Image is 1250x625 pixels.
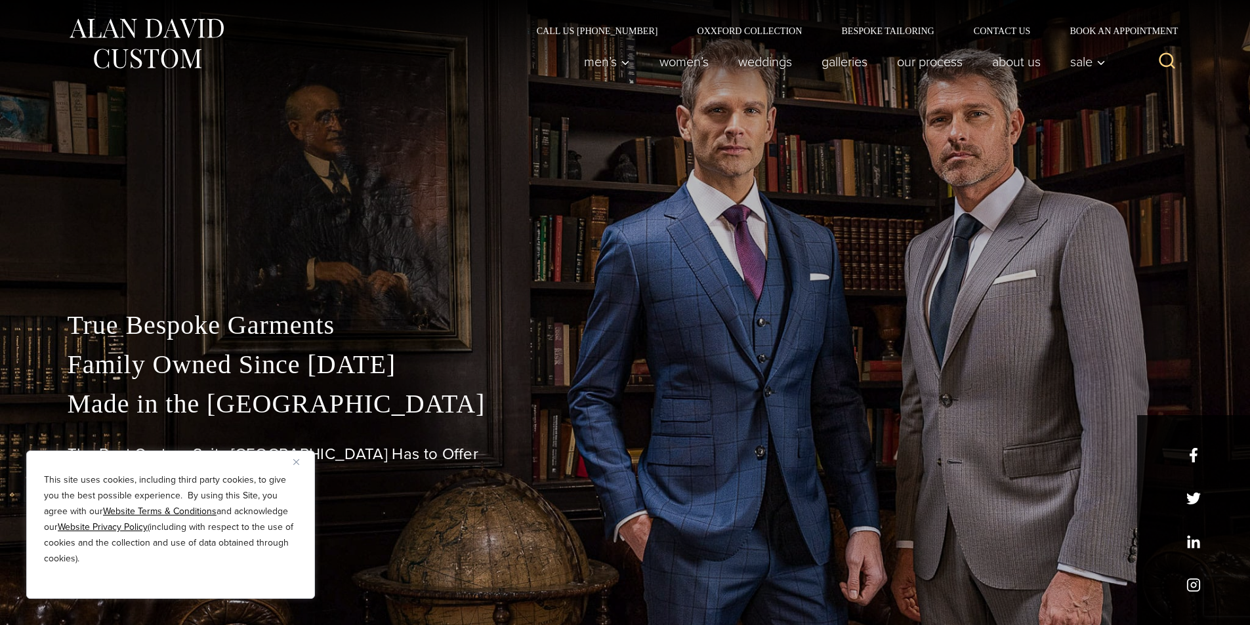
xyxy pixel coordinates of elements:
[68,14,225,73] img: Alan David Custom
[103,504,217,518] a: Website Terms & Conditions
[44,472,297,567] p: This site uses cookies, including third party cookies, to give you the best possible experience. ...
[68,445,1183,464] h1: The Best Custom Suits [GEOGRAPHIC_DATA] Has to Offer
[882,49,977,75] a: Our Process
[293,454,309,470] button: Close
[68,306,1183,424] p: True Bespoke Garments Family Owned Since [DATE] Made in the [GEOGRAPHIC_DATA]
[644,49,723,75] a: Women’s
[1050,26,1182,35] a: Book an Appointment
[517,26,1183,35] nav: Secondary Navigation
[954,26,1051,35] a: Contact Us
[822,26,953,35] a: Bespoke Tailoring
[293,459,299,465] img: Close
[1152,46,1183,77] button: View Search Form
[1070,55,1106,68] span: Sale
[584,55,630,68] span: Men’s
[806,49,882,75] a: Galleries
[58,520,148,534] a: Website Privacy Policy
[977,49,1055,75] a: About Us
[677,26,822,35] a: Oxxford Collection
[723,49,806,75] a: weddings
[569,49,1112,75] nav: Primary Navigation
[517,26,678,35] a: Call Us [PHONE_NUMBER]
